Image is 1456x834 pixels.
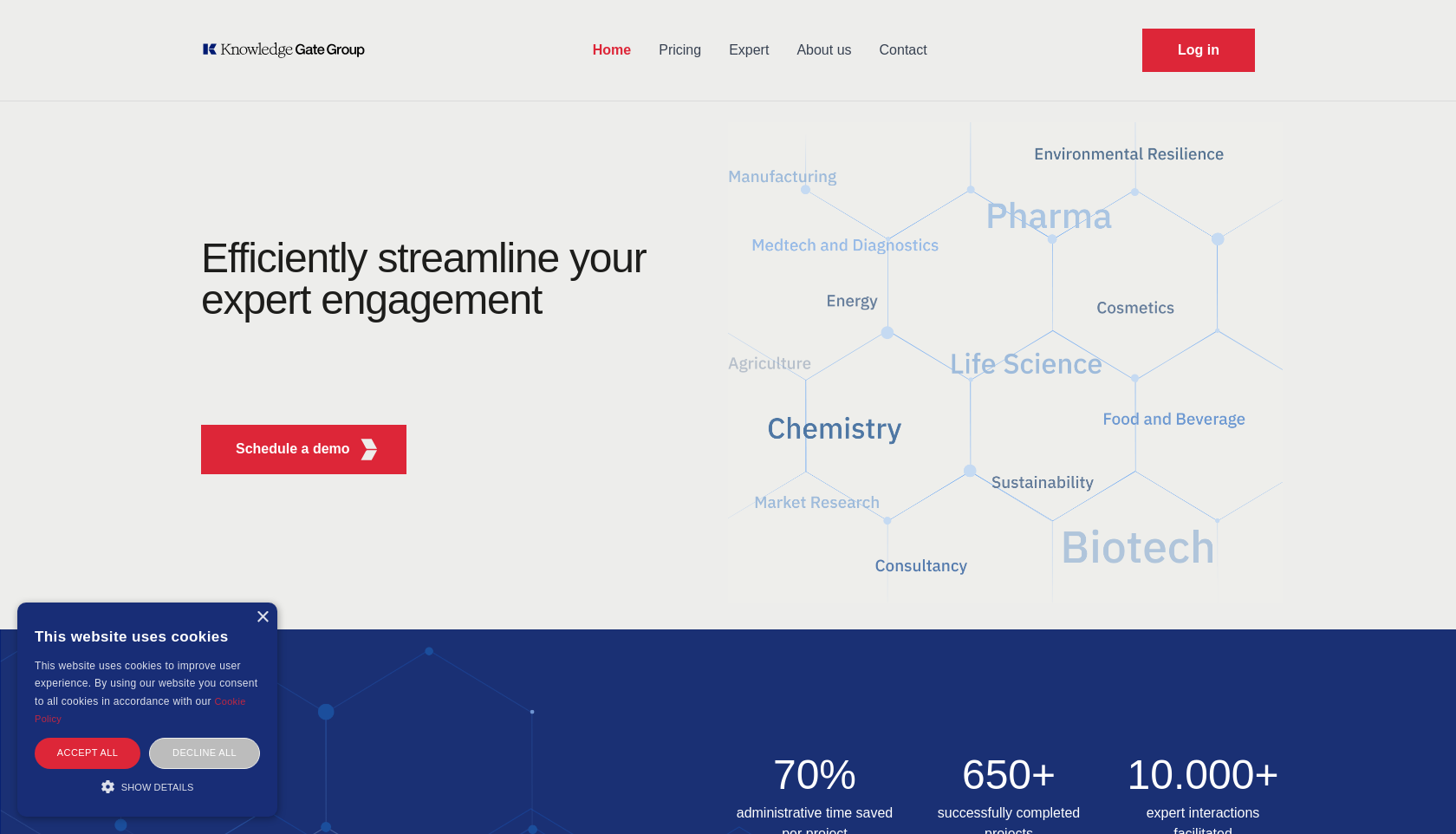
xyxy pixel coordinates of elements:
[358,439,380,460] img: KGG Fifth Element RED
[201,425,406,474] button: Schedule a demoKGG Fifth Element RED
[922,754,1095,796] h2: 650+
[1142,29,1255,72] a: Request Demo
[149,738,260,768] div: Decline all
[35,738,140,768] div: Accept all
[201,235,647,323] h1: Efficiently streamline your expert engagement
[728,113,1283,612] img: KGG Fifth Element RED
[35,660,257,707] span: This website uses cookies to improve user experience. By using our website you consent to all coo...
[1116,754,1290,796] h2: 10.000+
[35,696,246,724] a: Cookie Policy
[645,28,715,73] a: Pricing
[866,28,941,73] a: Contact
[201,42,377,59] a: KOL Knowledge Platform: Talk to Key External Experts (KEE)
[783,28,865,73] a: About us
[728,754,901,796] h2: 70%
[579,28,645,73] a: Home
[256,611,269,624] div: Close
[35,778,260,795] div: Show details
[236,439,350,459] p: Schedule a demo
[121,782,194,792] span: Show details
[715,28,783,73] a: Expert
[35,616,260,657] div: This website uses cookies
